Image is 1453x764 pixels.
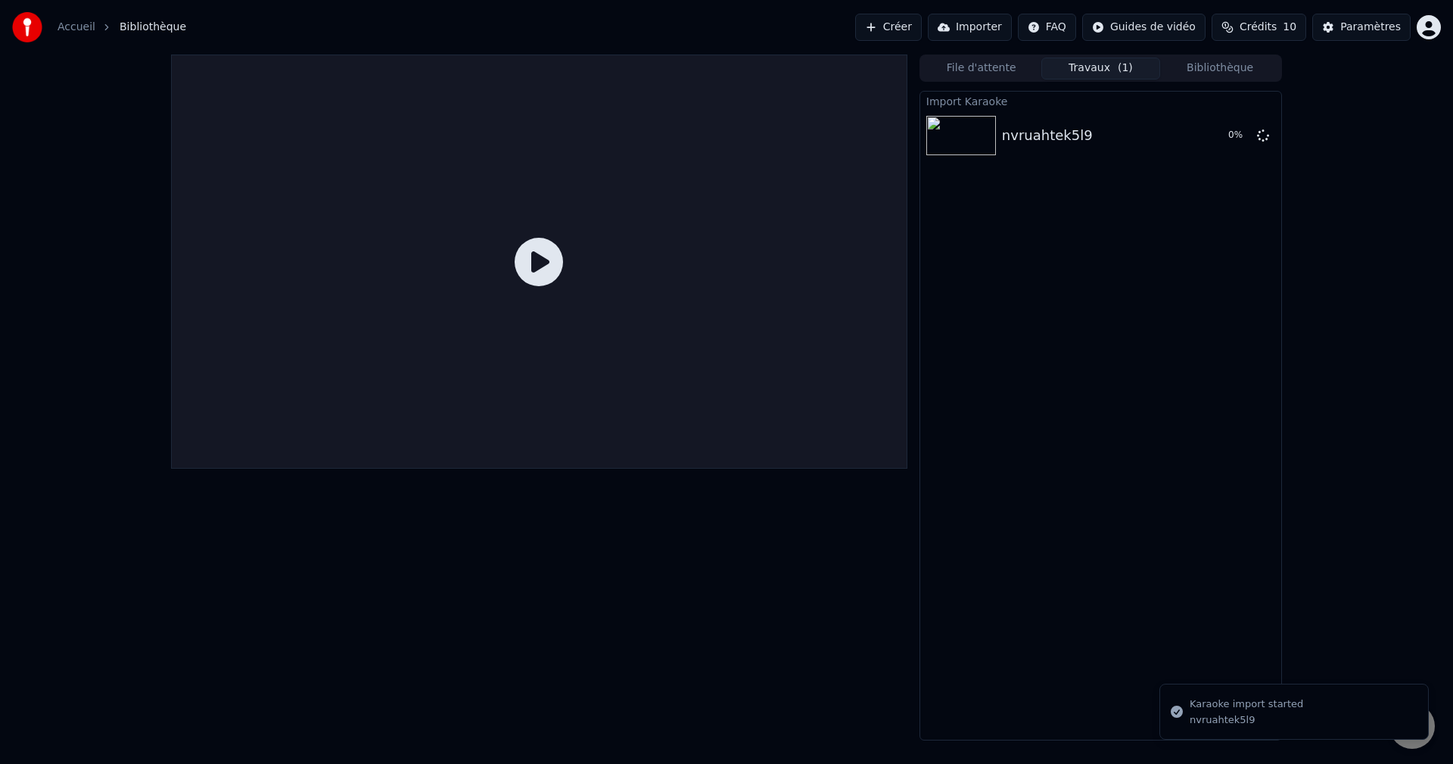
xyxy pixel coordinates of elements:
[928,14,1012,41] button: Importer
[1283,20,1296,35] span: 10
[855,14,922,41] button: Créer
[1228,129,1251,142] div: 0 %
[1240,20,1277,35] span: Crédits
[920,92,1281,110] div: Import Karaoke
[1212,14,1306,41] button: Crédits10
[1082,14,1206,41] button: Guides de vidéo
[1018,14,1076,41] button: FAQ
[1190,713,1303,727] div: nvruahtek5l9
[58,20,186,35] nav: breadcrumb
[58,20,95,35] a: Accueil
[1002,125,1093,146] div: nvruahtek5l9
[1340,20,1401,35] div: Paramètres
[120,20,186,35] span: Bibliothèque
[922,58,1041,80] button: File d'attente
[12,12,42,42] img: youka
[1312,14,1411,41] button: Paramètres
[1041,58,1161,80] button: Travaux
[1118,61,1133,76] span: ( 1 )
[1190,697,1303,712] div: Karaoke import started
[1160,58,1280,80] button: Bibliothèque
